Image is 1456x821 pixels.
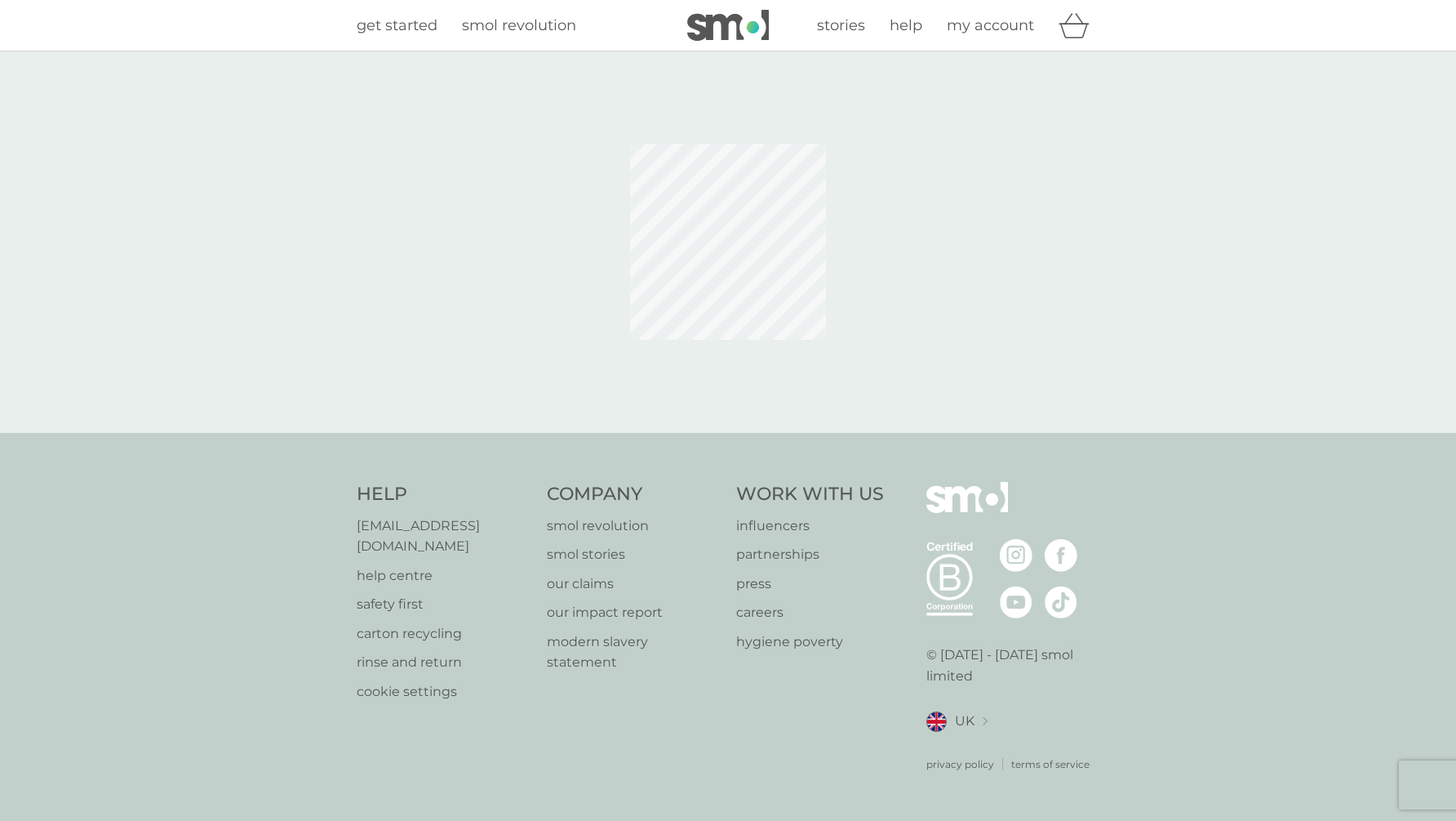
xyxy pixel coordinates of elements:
[687,10,769,41] img: smol
[1000,539,1032,572] img: visit the smol Instagram page
[547,515,721,537] a: smol revolution
[357,681,530,703] a: cookie settings
[462,16,576,34] span: smol revolution
[357,482,530,507] h4: Help
[357,623,530,645] a: carton recycling
[890,16,922,34] span: help
[547,482,721,507] h4: Company
[357,515,530,557] a: [EMAIL_ADDRESS][DOMAIN_NAME]
[947,14,1034,38] a: my account
[1000,586,1032,618] img: visit the smol Youtube page
[357,652,530,673] a: rinse and return
[926,712,947,732] img: UK flag
[817,14,865,38] a: stories
[736,544,884,565] a: partnerships
[547,573,721,595] a: our claims
[983,717,988,726] img: select a new location
[547,631,721,673] a: modern slavery statement
[926,756,994,772] a: privacy policy
[955,711,974,732] span: UK
[736,515,884,537] a: influencers
[736,602,884,623] a: careers
[462,14,576,38] a: smol revolution
[547,602,721,623] a: our impact report
[1059,9,1099,42] div: basket
[357,565,530,587] a: help centre
[357,14,437,38] a: get started
[890,14,922,38] a: help
[926,482,1008,538] img: smol
[357,16,437,34] span: get started
[736,482,884,507] h4: Work With Us
[736,631,884,653] a: hygiene poverty
[736,573,884,595] a: press
[947,16,1034,34] span: my account
[1011,756,1090,772] a: terms of service
[547,544,721,565] a: smol stories
[817,16,865,34] span: stories
[926,645,1100,686] p: © [DATE] - [DATE] smol limited
[357,594,530,615] a: safety first
[1045,586,1077,618] img: visit the smol Tiktok page
[1045,539,1077,572] img: visit the smol Facebook page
